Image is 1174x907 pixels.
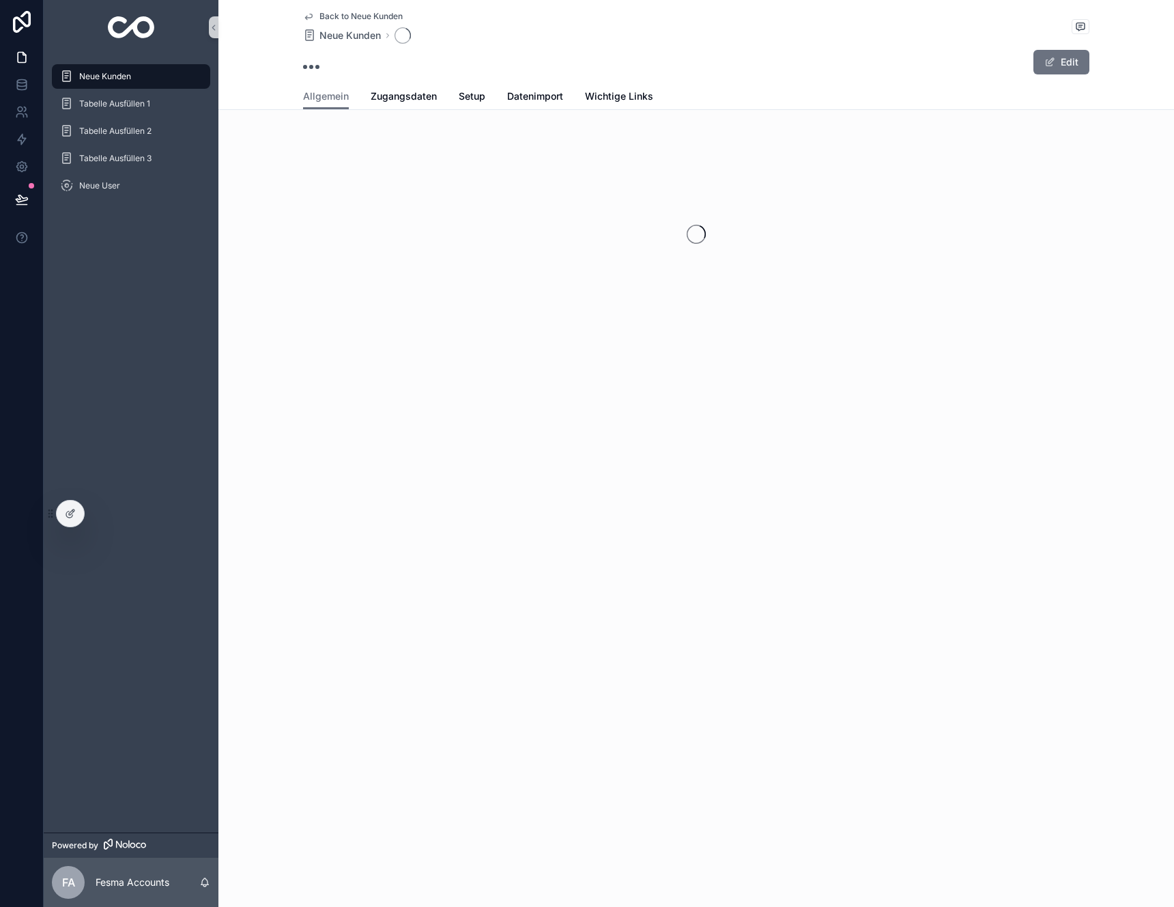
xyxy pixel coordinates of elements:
[79,153,152,164] span: Tabelle Ausfüllen 3
[585,89,653,103] span: Wichtige Links
[62,874,75,891] span: FA
[371,84,437,111] a: Zugangsdaten
[303,89,349,103] span: Allgemein
[52,173,210,198] a: Neue User
[303,11,403,22] a: Back to Neue Kunden
[79,180,120,191] span: Neue User
[371,89,437,103] span: Zugangsdaten
[44,833,218,858] a: Powered by
[79,71,131,82] span: Neue Kunden
[585,84,653,111] a: Wichtige Links
[96,876,169,889] p: Fesma Accounts
[303,84,349,110] a: Allgemein
[52,119,210,143] a: Tabelle Ausfüllen 2
[52,840,98,851] span: Powered by
[52,146,210,171] a: Tabelle Ausfüllen 3
[319,11,403,22] span: Back to Neue Kunden
[459,84,485,111] a: Setup
[507,89,563,103] span: Datenimport
[44,55,218,216] div: scrollable content
[319,29,381,42] span: Neue Kunden
[79,98,150,109] span: Tabelle Ausfüllen 1
[52,92,210,116] a: Tabelle Ausfüllen 1
[108,16,155,38] img: App logo
[52,64,210,89] a: Neue Kunden
[79,126,152,137] span: Tabelle Ausfüllen 2
[1033,50,1089,74] button: Edit
[459,89,485,103] span: Setup
[303,29,381,42] a: Neue Kunden
[507,84,563,111] a: Datenimport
